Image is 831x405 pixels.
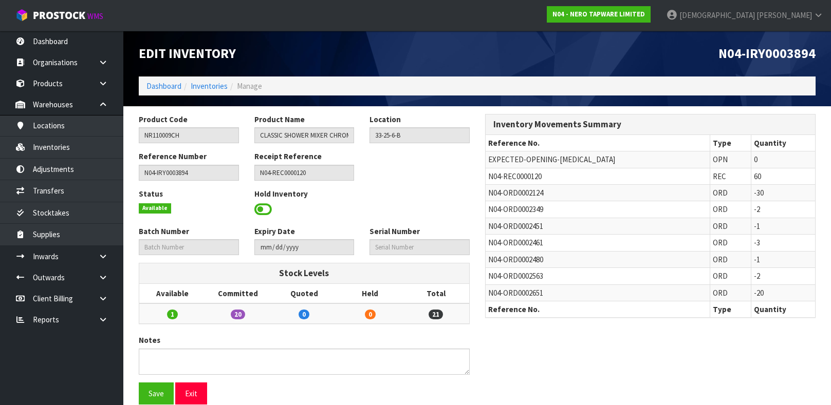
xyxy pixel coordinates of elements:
[337,284,403,303] th: Held
[679,10,755,20] span: [DEMOGRAPHIC_DATA]
[713,238,728,247] span: ORD
[718,45,816,62] span: N04-IRY0003894
[552,10,645,18] strong: N04 - NERO TAPWARE LIMITED
[370,226,420,237] label: Serial Number
[751,301,815,317] th: Quantity
[167,310,178,319] span: 1
[713,188,728,198] span: ORD
[254,226,295,237] label: Expiry Date
[254,151,322,162] label: Receipt Reference
[488,288,543,298] span: N04-ORD0002651
[370,239,470,255] input: Serial Number
[488,155,615,164] span: EXPECTED-OPENING-[MEDICAL_DATA]
[254,127,355,143] input: Product Name
[754,288,764,298] span: -20
[713,155,728,164] span: OPN
[146,81,181,91] a: Dashboard
[15,9,28,22] img: cube-alt.png
[191,81,228,91] a: Inventories
[713,221,728,231] span: ORD
[713,255,728,264] span: ORD
[365,310,376,319] span: 0
[488,221,543,231] span: N04-ORD0002451
[254,188,308,199] label: Hold Inventory
[403,284,469,303] th: Total
[754,238,760,247] span: -3
[139,151,207,162] label: Reference Number
[488,255,543,264] span: N04-ORD0002480
[486,135,710,151] th: Reference No.
[139,188,163,199] label: Status
[710,135,751,151] th: Type
[713,171,726,181] span: REC
[139,203,171,214] span: Available
[139,114,188,125] label: Product Code
[486,301,710,317] th: Reference No.
[713,204,728,214] span: ORD
[547,6,651,23] a: N04 - NERO TAPWARE LIMITED
[488,204,543,214] span: N04-ORD0002349
[754,221,760,231] span: -1
[429,310,443,319] span: 21
[205,284,271,303] th: Committed
[139,239,239,255] input: Batch Number
[231,310,245,319] span: 20
[710,301,751,317] th: Type
[237,81,262,91] span: Manage
[751,135,815,151] th: Quantity
[254,165,355,181] input: Receipt Reference
[87,11,103,21] small: WMS
[713,271,728,281] span: ORD
[754,204,760,214] span: -2
[488,238,543,247] span: N04-ORD0002461
[370,127,470,143] input: Location
[488,171,542,181] span: N04-REC0000120
[488,271,543,281] span: N04-ORD0002563
[139,335,160,345] label: Notes
[139,226,189,237] label: Batch Number
[756,10,812,20] span: [PERSON_NAME]
[370,114,401,125] label: Location
[147,268,461,278] h3: Stock Levels
[139,45,236,62] span: Edit Inventory
[139,382,174,404] button: Save
[271,284,337,303] th: Quoted
[754,155,758,164] span: 0
[299,310,309,319] span: 0
[139,127,239,143] input: Product Code
[254,114,305,125] label: Product Name
[493,120,808,129] h3: Inventory Movements Summary
[754,188,764,198] span: -30
[33,9,85,22] span: ProStock
[754,271,760,281] span: -2
[754,171,761,181] span: 60
[139,284,205,303] th: Available
[713,288,728,298] span: ORD
[754,255,760,264] span: -1
[488,188,543,198] span: N04-ORD0002124
[175,382,207,404] button: Exit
